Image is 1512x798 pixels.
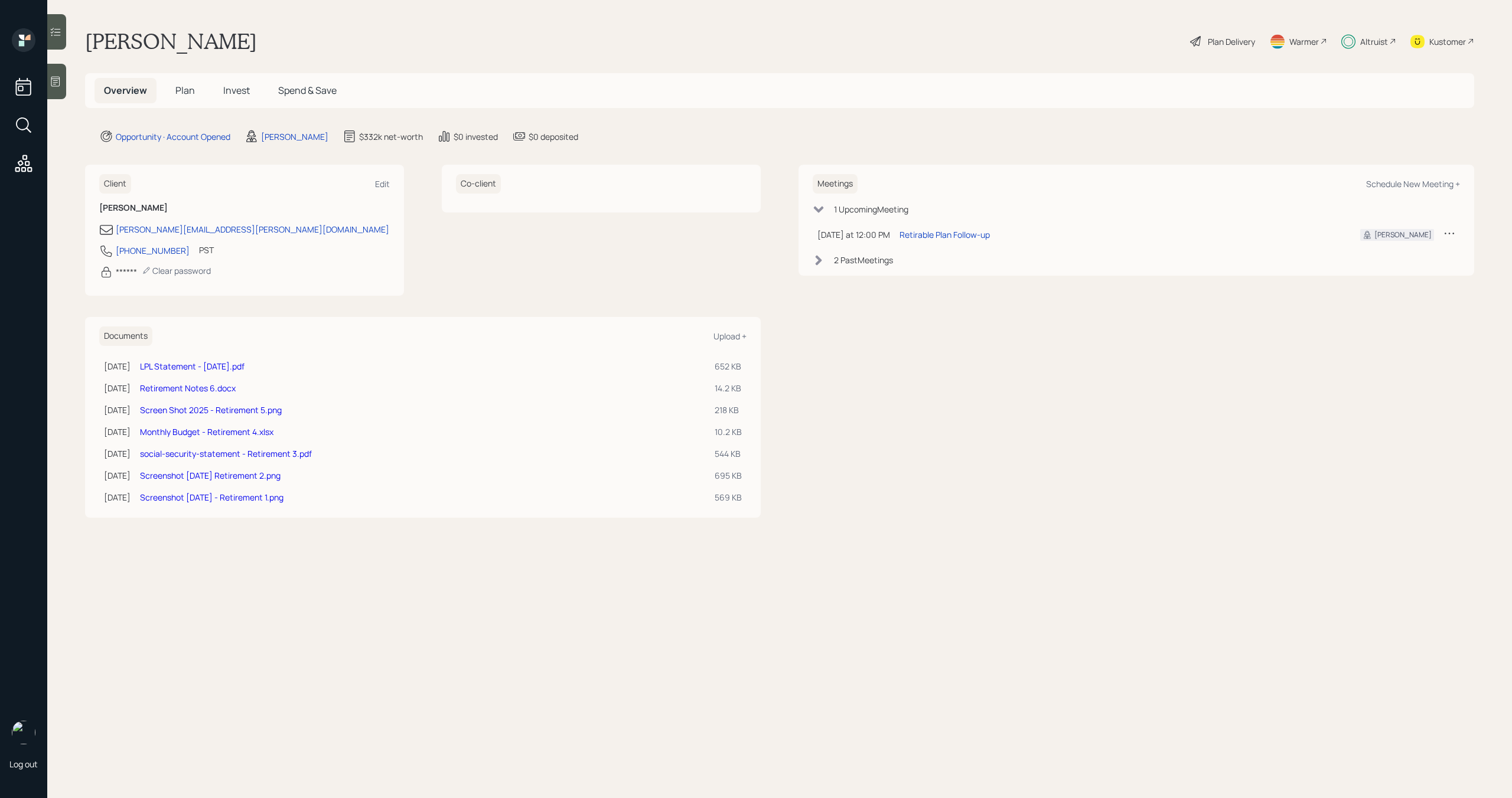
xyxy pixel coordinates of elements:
div: [DATE] [104,360,131,372]
a: Screenshot [DATE] Retirement 2.png [140,470,281,481]
div: 10.2 KB [715,426,742,438]
div: Retirable Plan Follow-up [900,228,990,241]
a: Screenshot [DATE] - Retirement 1.png [140,492,283,503]
div: [DATE] [104,382,131,394]
div: Clear password [142,265,211,276]
span: Plan [175,84,195,97]
div: [DATE] [104,469,131,482]
div: Plan Delivery [1208,35,1255,48]
div: Schedule New Meeting + [1366,178,1460,189]
div: 14.2 KB [715,382,742,394]
h6: Meetings [813,174,858,194]
div: [DATE] [104,426,131,438]
a: Retirement Notes 6.docx [140,382,236,394]
div: Edit [375,178,390,189]
a: Monthly Budget - Retirement 4.xlsx [140,426,273,437]
span: Spend & Save [278,84,337,97]
h6: Documents [99,326,152,346]
div: [PHONE_NUMBER] [116,244,190,257]
div: Warmer [1289,35,1319,48]
div: [DATE] [104,447,131,460]
div: 1 Upcoming Meeting [834,203,908,215]
div: 2 Past Meeting s [834,254,893,266]
a: LPL Statement - [DATE].pdf [140,361,245,372]
a: Screen Shot 2025 - Retirement 5.png [140,404,282,416]
img: michael-russo-headshot.png [12,721,35,744]
h6: Client [99,174,131,194]
h6: [PERSON_NAME] [99,203,390,213]
div: Opportunity · Account Opened [116,130,230,143]
div: 569 KB [715,491,742,503]
div: [DATE] at 12:00 PM [817,228,890,241]
h6: Co-client [456,174,501,194]
div: Altruist [1360,35,1388,48]
div: Log out [9,758,38,770]
div: [DATE] [104,491,131,503]
div: [DATE] [104,404,131,416]
div: [PERSON_NAME][EMAIL_ADDRESS][PERSON_NAME][DOMAIN_NAME] [116,223,389,236]
a: social-security-statement - Retirement 3.pdf [140,448,312,459]
div: 544 KB [715,447,742,460]
div: 218 KB [715,404,742,416]
h1: [PERSON_NAME] [85,28,257,54]
div: $0 deposited [529,130,578,143]
span: Invest [223,84,250,97]
div: $332k net-worth [359,130,423,143]
div: Kustomer [1429,35,1466,48]
div: $0 invested [454,130,498,143]
div: 695 KB [715,469,742,482]
div: [PERSON_NAME] [1374,230,1432,240]
div: [PERSON_NAME] [261,130,328,143]
div: Upload + [713,331,747,342]
span: Overview [104,84,147,97]
div: PST [199,244,214,256]
div: 652 KB [715,360,742,372]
